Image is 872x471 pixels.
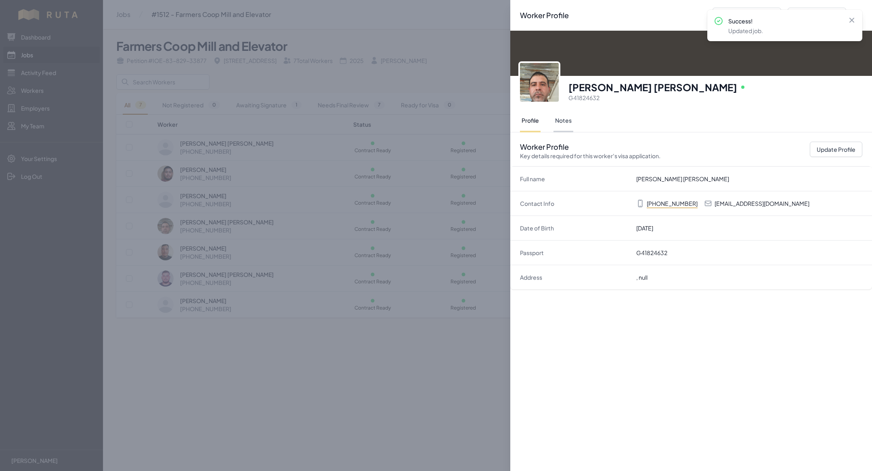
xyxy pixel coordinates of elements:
dt: Full name [520,175,630,183]
dt: Date of Birth [520,224,630,232]
dt: Passport [520,249,630,257]
dd: [PERSON_NAME] [PERSON_NAME] [636,175,862,183]
p: Success! [728,17,841,25]
p: [PHONE_NUMBER] [647,199,698,207]
h2: Worker Profile [520,142,660,160]
dt: Address [520,273,630,281]
p: Key details required for this worker's visa application. [520,152,660,160]
h3: [PERSON_NAME] [PERSON_NAME] [568,81,737,94]
button: Update Profile [810,142,862,157]
dd: [DATE] [636,224,862,232]
dd: , null [636,273,862,281]
button: Next Worker [788,8,846,23]
p: Updated job. [728,27,841,35]
dt: Contact Info [520,199,630,207]
dd: G41824632 [636,249,862,257]
button: Profile [520,110,541,132]
button: Previous Worker [713,8,781,23]
button: Notes [553,110,573,132]
h2: Worker Profile [520,10,569,21]
p: [EMAIL_ADDRESS][DOMAIN_NAME] [715,199,809,207]
p: G41824632 [568,94,862,102]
